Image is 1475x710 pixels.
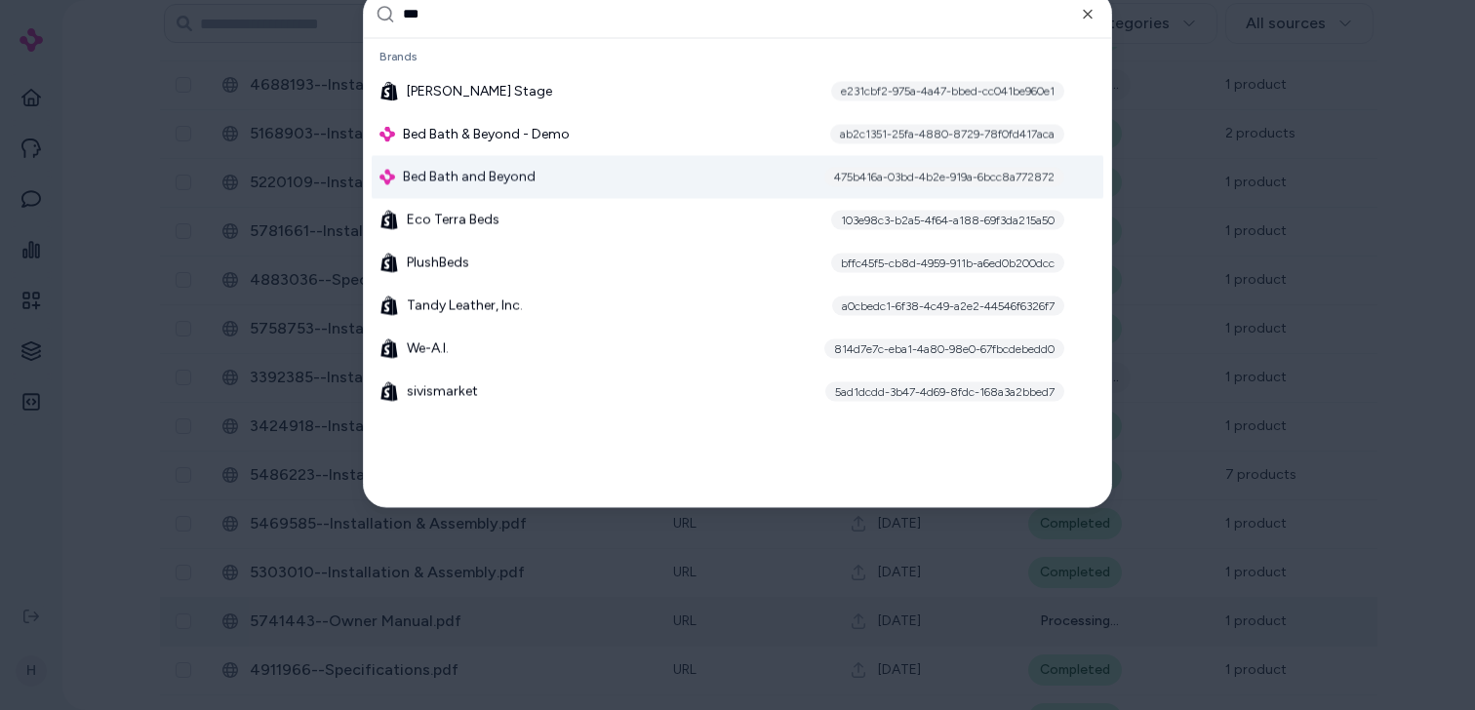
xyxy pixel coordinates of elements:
span: Eco Terra Beds [407,210,499,229]
span: Bed Bath and Beyond [403,167,536,186]
div: ab2c1351-25fa-4880-8729-78f0fd417aca [830,124,1064,143]
div: 475b416a-03bd-4b2e-919a-6bcc8a772872 [824,167,1064,186]
span: [PERSON_NAME] Stage [407,81,552,100]
span: We-A.I. [407,338,449,358]
div: 814d7e7c-eba1-4a80-98e0-67fbcdebedd0 [824,338,1064,358]
div: bffc45f5-cb8d-4959-911b-a6ed0b200dcc [831,253,1064,272]
span: Tandy Leather, Inc. [407,296,523,315]
div: 5ad1dcdd-3b47-4d69-8fdc-168a3a2bbed7 [825,381,1064,401]
div: Brands [372,42,1103,69]
span: sivismarket [407,381,478,401]
span: Bed Bath & Beyond - Demo [403,124,570,143]
div: Suggestions [364,38,1111,506]
img: alby Logo [379,126,395,141]
span: PlushBeds [407,253,469,272]
img: alby Logo [379,169,395,184]
div: e231cbf2-975a-4a47-bbed-cc041be960e1 [831,81,1064,100]
div: a0cbedc1-6f38-4c49-a2e2-44546f6326f7 [832,296,1064,315]
div: 103e98c3-b2a5-4f64-a188-69f3da215a50 [831,210,1064,229]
